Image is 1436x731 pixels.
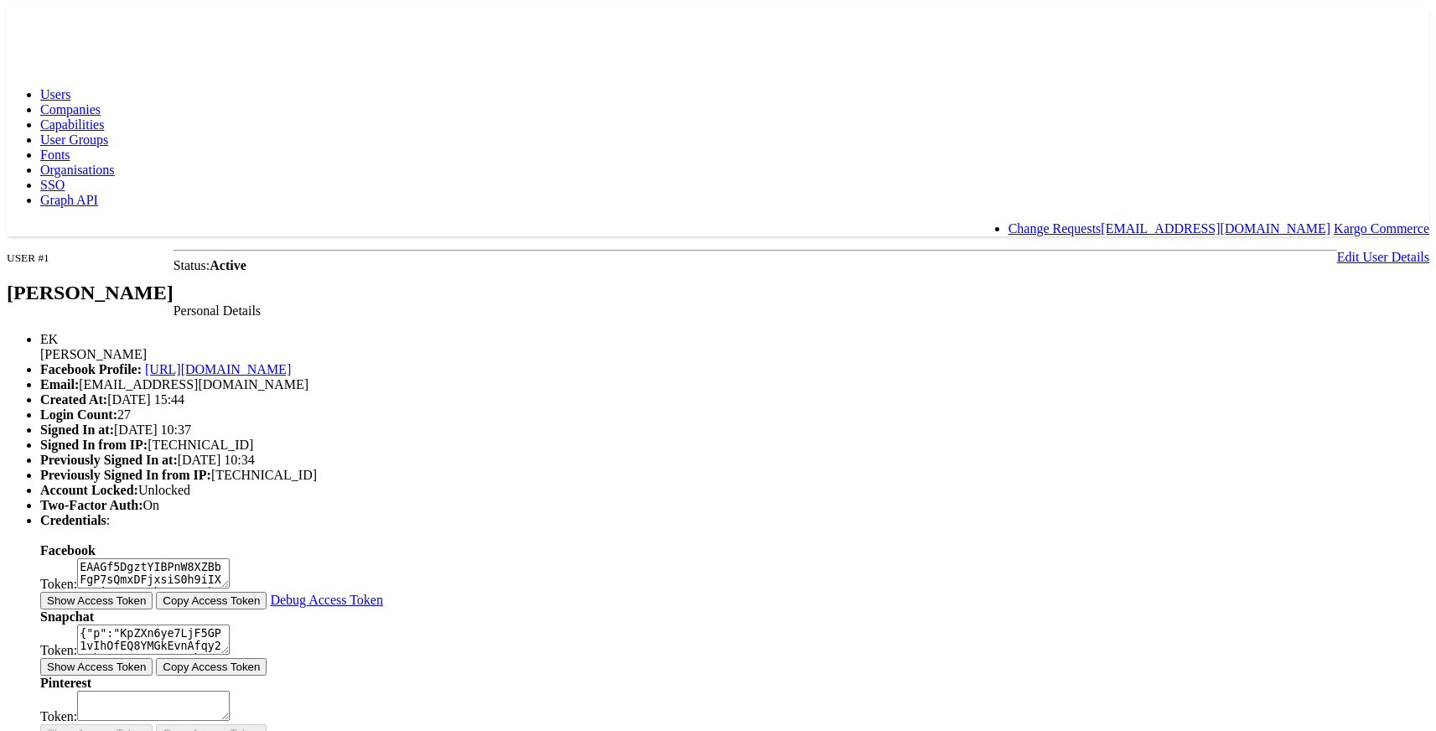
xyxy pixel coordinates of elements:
[40,453,1429,468] li: [DATE] 10:34
[40,332,1429,362] li: [PERSON_NAME]
[40,558,1429,592] div: Token:
[40,163,115,177] a: Organisations
[40,691,1429,724] div: Token:
[40,438,148,452] b: Signed In from IP:
[40,468,211,482] b: Previously Signed In from IP:
[40,625,1429,658] div: Token:
[77,625,230,655] textarea: {"p":"KpZXn6ye7LjF5GP1vIhOfEQ8YMGkEvnAfqy2qzkNq8+Na09BS7ex/hq10gKiXUkP+FXrrJcWrhcrmStF+2F75sWm+mg...
[156,592,267,609] button: Copy Access Token
[40,392,107,407] b: Created At:
[40,453,178,467] b: Previously Signed In at:
[40,592,153,609] button: Show Access Token
[1337,250,1429,264] a: Edit User Details
[40,423,1429,438] li: [DATE] 10:37
[40,676,91,690] b: Pinterest
[40,407,117,422] b: Login Count:
[1101,221,1330,236] a: [EMAIL_ADDRESS][DOMAIN_NAME]
[77,558,230,588] textarea: EAAGf5DgztYIBPnW8XZBbFgP7sQmxDFjxsiS0h9iIXW8giG45q4SWkC4CnoWqkCTD4O1TD7ODYQ2CNdyLe7ZCiKgtiFMA8sA0...
[40,513,106,527] b: Credentials
[40,117,104,132] a: Capabilities
[40,483,1429,498] li: Unlocked
[7,258,1429,273] div: Status:
[40,392,1429,407] li: [DATE] 15:44
[1008,221,1102,236] a: Change Requests
[145,362,291,376] a: [URL][DOMAIN_NAME]
[7,303,1429,319] div: Personal Details
[40,377,79,391] b: Email:
[40,148,70,162] a: Fonts
[40,362,142,376] b: Facebook Profile:
[40,609,94,624] b: Snapchat
[40,132,108,147] a: User Groups
[156,658,267,676] button: Copy Access Token
[1334,221,1429,236] a: Kargo Commerce
[7,282,174,304] h2: [PERSON_NAME]
[40,102,101,117] a: Companies
[40,543,96,557] b: Facebook
[40,193,98,207] a: Graph API
[40,498,143,512] b: Two-Factor Auth:
[40,178,65,192] a: SSO
[270,593,383,607] a: Debug Access Token
[40,377,1429,392] li: [EMAIL_ADDRESS][DOMAIN_NAME]
[40,332,1429,347] div: EK
[210,258,246,272] b: Active
[7,251,49,264] small: USER #1
[40,498,1429,513] li: On
[40,438,1429,453] li: [TECHNICAL_ID]
[40,87,70,101] a: Users
[40,483,138,497] b: Account Locked:
[40,423,114,437] b: Signed In at:
[40,407,1429,423] li: 27
[40,658,153,676] button: Show Access Token
[40,468,1429,483] li: [TECHNICAL_ID]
